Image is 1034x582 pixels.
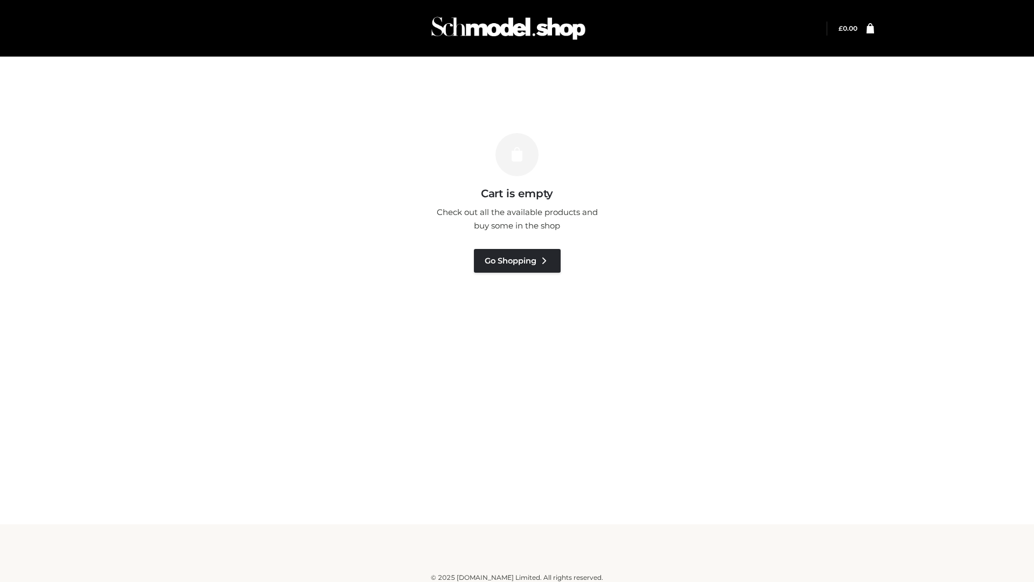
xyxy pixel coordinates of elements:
[431,205,603,233] p: Check out all the available products and buy some in the shop
[428,7,589,50] img: Schmodel Admin 964
[839,24,857,32] a: £0.00
[839,24,857,32] bdi: 0.00
[474,249,561,273] a: Go Shopping
[839,24,843,32] span: £
[184,187,850,200] h3: Cart is empty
